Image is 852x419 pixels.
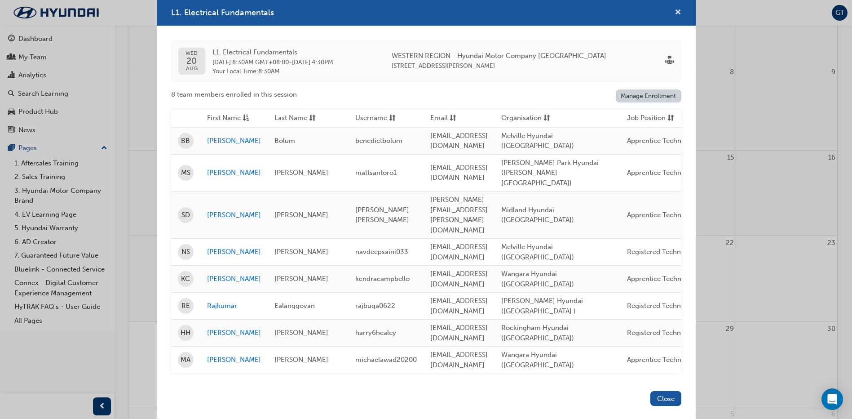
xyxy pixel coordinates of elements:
[665,56,674,67] span: sessionType_FACE_TO_FACE-icon
[430,297,488,315] span: [EMAIL_ADDRESS][DOMAIN_NAME]
[181,168,190,178] span: MS
[355,169,397,177] span: mattsantoro1
[501,206,574,224] span: Midland Hyundai ([GEOGRAPHIC_DATA])
[355,275,410,283] span: kendracampbello
[207,328,261,338] a: [PERSON_NAME]
[450,113,456,124] span: sorting-icon
[501,270,574,288] span: Wangara Hyundai ([GEOGRAPHIC_DATA])
[207,355,261,365] a: [PERSON_NAME]
[292,58,333,66] span: 20 Aug 2025 4:30PM
[212,47,333,58] span: L1. Electrical Fundamentals
[274,137,295,145] span: Bolum
[181,328,190,338] span: HH
[627,248,696,256] span: Registered Technician
[501,351,574,369] span: Wangara Hyundai ([GEOGRAPHIC_DATA])
[181,136,190,146] span: BB
[355,248,408,256] span: navdeepsaini033
[650,391,681,406] button: Close
[212,47,333,76] div: -
[212,58,289,66] span: 20 Aug 2025 8:30AM GMT+08:00
[274,275,328,283] span: [PERSON_NAME]
[430,164,488,182] span: [EMAIL_ADDRESS][DOMAIN_NAME]
[207,136,261,146] a: [PERSON_NAME]
[430,113,480,124] button: Emailsorting-icon
[355,329,396,337] span: harry6healey
[501,113,542,124] span: Organisation
[243,113,249,124] span: asc-icon
[181,355,190,365] span: MA
[627,302,696,310] span: Registered Technician
[207,210,261,220] a: [PERSON_NAME]
[627,113,676,124] button: Job Positionsorting-icon
[430,324,488,342] span: [EMAIL_ADDRESS][DOMAIN_NAME]
[355,137,402,145] span: benedictbolum
[274,113,307,124] span: Last Name
[627,113,666,124] span: Job Position
[389,113,396,124] span: sorting-icon
[627,275,696,283] span: Apprentice Technician
[181,210,190,220] span: SD
[181,247,190,257] span: NS
[627,356,696,364] span: Apprentice Technician
[543,113,550,124] span: sorting-icon
[501,324,574,342] span: Rockingham Hyundai ([GEOGRAPHIC_DATA])
[355,206,411,224] span: [PERSON_NAME].[PERSON_NAME]
[185,56,198,66] span: 20
[627,169,696,177] span: Apprentice Technician
[181,301,190,311] span: RE
[355,302,395,310] span: rajbuga0622
[392,51,606,61] span: WESTERN REGION - Hyundai Motor Company [GEOGRAPHIC_DATA]
[181,274,190,284] span: KC
[627,329,696,337] span: Registered Technician
[274,329,328,337] span: [PERSON_NAME]
[675,9,681,17] span: cross-icon
[274,356,328,364] span: [PERSON_NAME]
[207,113,241,124] span: First Name
[501,132,574,150] span: Melville Hyundai ([GEOGRAPHIC_DATA])
[185,66,198,71] span: AUG
[355,113,387,124] span: Username
[185,50,198,56] span: WED
[430,243,488,261] span: [EMAIL_ADDRESS][DOMAIN_NAME]
[171,8,274,18] span: L1. Electrical Fundamentals
[627,211,696,219] span: Apprentice Technician
[430,270,488,288] span: [EMAIL_ADDRESS][DOMAIN_NAME]
[207,113,256,124] button: First Nameasc-icon
[667,113,674,124] span: sorting-icon
[501,113,551,124] button: Organisationsorting-icon
[392,62,495,70] span: [STREET_ADDRESS][PERSON_NAME]
[501,297,583,315] span: [PERSON_NAME] Hyundai ([GEOGRAPHIC_DATA] )
[212,67,333,76] span: Your Local Time : 8:30AM
[355,356,417,364] span: michaelawad20200
[274,248,328,256] span: [PERSON_NAME]
[355,113,405,124] button: Usernamesorting-icon
[616,89,681,103] a: Manage Enrollment
[675,7,681,18] button: cross-icon
[207,168,261,178] a: [PERSON_NAME]
[274,211,328,219] span: [PERSON_NAME]
[501,243,574,261] span: Melville Hyundai ([GEOGRAPHIC_DATA])
[501,159,599,187] span: [PERSON_NAME] Park Hyundai ([PERSON_NAME][GEOGRAPHIC_DATA])
[207,301,261,311] a: Rajkumar
[309,113,316,124] span: sorting-icon
[171,89,297,100] span: 8 team members enrolled in this session
[430,113,448,124] span: Email
[430,132,488,150] span: [EMAIL_ADDRESS][DOMAIN_NAME]
[274,302,315,310] span: Ealanggovan
[207,274,261,284] a: [PERSON_NAME]
[274,169,328,177] span: [PERSON_NAME]
[627,137,696,145] span: Apprentice Technician
[821,388,843,410] div: Open Intercom Messenger
[430,351,488,369] span: [EMAIL_ADDRESS][DOMAIN_NAME]
[430,196,488,234] span: [PERSON_NAME][EMAIL_ADDRESS][PERSON_NAME][DOMAIN_NAME]
[274,113,324,124] button: Last Namesorting-icon
[207,247,261,257] a: [PERSON_NAME]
